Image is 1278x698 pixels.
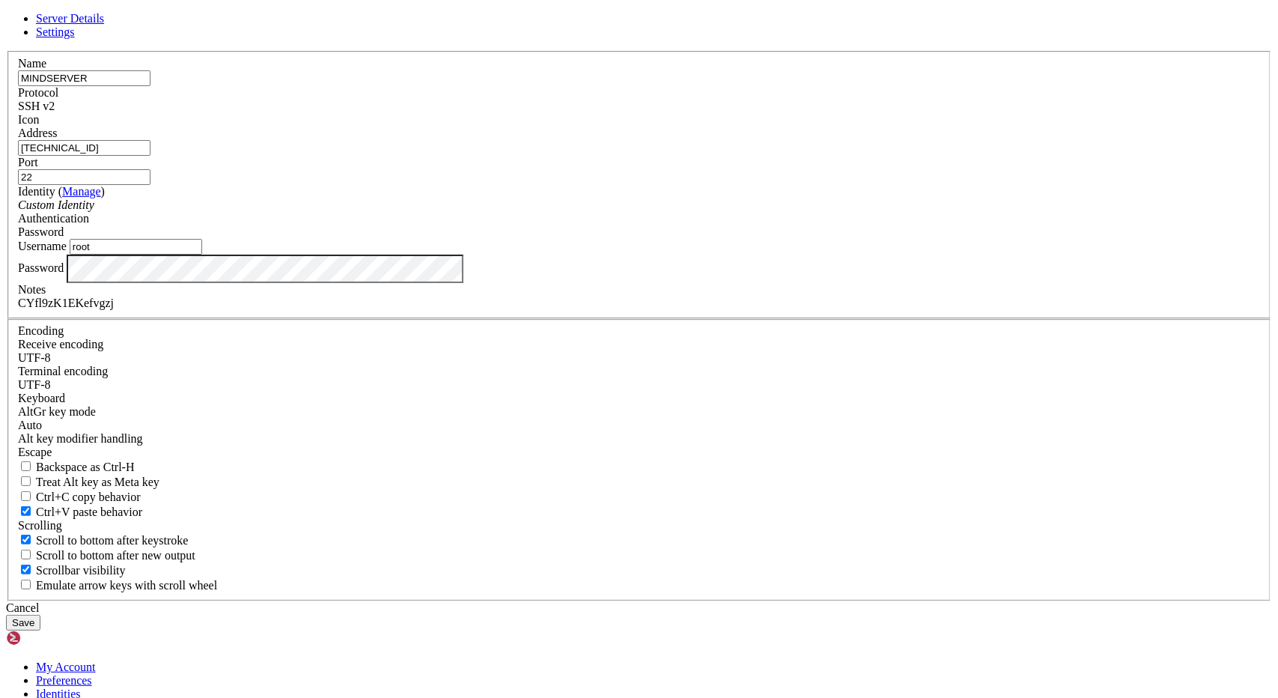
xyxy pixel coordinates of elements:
[18,100,55,112] span: SSH v2
[18,156,38,169] label: Port
[18,446,52,458] span: Escape
[62,185,101,198] a: Manage
[18,534,189,547] label: Whether to scroll to the bottom on any keystroke.
[36,12,104,25] a: Server Details
[18,491,141,503] label: Ctrl-C copies if true, send ^C to host if false. Ctrl-Shift-C sends ^C to host if true, copies if...
[36,506,142,518] span: Ctrl+V paste behavior
[18,392,65,404] label: Keyboard
[21,565,31,574] input: Scrollbar visibility
[214,146,220,159] div: (33, 11)
[18,297,1260,310] div: CYfl9zK1EKefvgzj
[18,212,89,225] label: Authentication
[18,57,46,70] label: Name
[6,133,1083,146] x-row: ### Cache Limpo
[18,198,1260,212] div: Custom Identity
[18,365,108,377] label: The default terminal encoding. ISO-2022 enables character map translations (like graphics maps). ...
[6,19,1083,31] x-row: ### Limpando o cache
[18,86,58,99] label: Protocol
[18,351,1260,365] div: UTF-8
[18,419,1260,432] div: Auto
[18,261,64,274] label: Password
[6,631,92,646] img: Shellngn
[18,198,94,211] i: Custom Identity
[18,169,150,185] input: Port Number
[36,534,189,547] span: Scroll to bottom after keystroke
[36,661,96,673] a: My Account
[36,461,135,473] span: Backspace as Ctrl-H
[18,419,42,431] span: Auto
[18,519,62,532] label: Scrolling
[18,564,126,577] label: The vertical scrollbar mode.
[36,491,141,503] span: Ctrl+C copy behavior
[18,113,39,126] label: Icon
[18,461,135,473] label: If true, the backspace should send BS ('\x08', aka ^H). Otherwise the backspace key should send '...
[36,549,195,562] span: Scroll to bottom after new output
[36,579,217,592] span: Emulate arrow keys with scroll wheel
[21,476,31,486] input: Treat Alt key as Meta key
[58,185,105,198] span: ( )
[21,491,31,501] input: Ctrl+C copy behavior
[36,674,92,687] a: Preferences
[18,446,1260,459] div: Escape
[18,100,1260,113] div: SSH v2
[18,351,51,364] span: UTF-8
[180,44,204,56] span: prod
[6,6,1083,19] x-row: root@5749f2761d44:/var/www/html# mtc-cache
[18,70,150,86] input: Server Name
[335,44,365,56] span: false
[18,378,1260,392] div: UTF-8
[18,549,195,562] label: Scroll to bottom after new output.
[70,239,202,255] input: Login Username
[18,225,1260,239] div: Password
[18,378,51,391] span: UTF-8
[36,564,126,577] span: Scrollbar visibility
[21,550,31,559] input: Scroll to bottom after new output
[18,338,103,350] label: Set the expected encoding for data received from the host. If the encodings do not match, visual ...
[18,283,46,296] label: Notes
[18,579,217,592] label: When using the alternative screen buffer, and DECCKM (Application Cursor Keys) is active, mouse w...
[21,580,31,589] input: Emulate arrow keys with scroll wheel
[36,25,75,38] a: Settings
[6,615,40,631] button: Save
[18,405,96,418] label: Set the expected encoding for data received from the host. If the encodings do not match, visual ...
[36,476,159,488] span: Treat Alt key as Meta key
[18,127,57,139] label: Address
[21,506,31,516] input: Ctrl+V paste behavior
[6,121,150,133] span: ### Permissões ajustadas
[6,44,1083,57] x-row: // Clearing the cache for the environment with debug
[6,146,1083,159] x-row: root@5749f2761d44:/var/www/html#
[18,140,150,156] input: Host Name or IP
[21,461,31,471] input: Backspace as Ctrl-H
[18,225,64,238] span: Password
[18,432,143,445] label: Controls how the Alt key is handled. Escape: Send an ESC prefix. 8-Bit: Add 128 to the typed char...
[18,240,67,252] label: Username
[21,535,31,544] input: Scroll to bottom after keystroke
[18,476,159,488] label: Whether the Alt key acts as a Meta key or as a distinct Alt key.
[18,324,64,337] label: Encoding
[6,601,1272,615] div: Cancel
[18,185,105,198] label: Identity
[18,506,142,518] label: Ctrl+V pastes if true, sends ^V to host if false. Ctrl+Shift+V sends ^V to host if true, pastes i...
[6,82,467,95] span: [OK] Cache for the "prod" environment (debug=false) was successfully cleared.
